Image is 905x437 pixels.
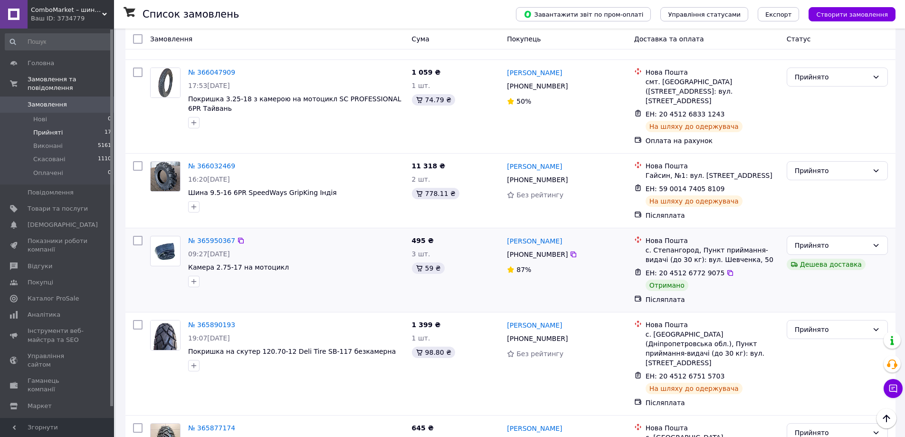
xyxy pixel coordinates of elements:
[28,100,67,109] span: Замовлення
[188,334,230,342] span: 19:07[DATE]
[646,211,779,220] div: Післяплата
[33,169,63,177] span: Оплачені
[98,155,111,164] span: 1110
[668,11,741,18] span: Управління статусами
[28,237,88,254] span: Показники роботи компанії
[188,68,235,76] a: № 366047909
[188,95,401,112] span: Покришка 3.25-18 з камерою на мотоцикл SC PROFESSIONAL 6PR Тайвань
[809,7,895,21] button: Створити замовлення
[188,82,230,89] span: 17:53[DATE]
[516,191,563,199] span: Без рейтингу
[28,278,53,287] span: Покупці
[105,128,111,137] span: 17
[108,115,111,124] span: 0
[28,402,52,410] span: Маркет
[787,259,866,270] div: Дешева доставка
[31,14,114,23] div: Ваш ID: 3734779
[505,79,570,93] div: [PHONE_NUMBER]
[646,383,743,394] div: На шляху до одержувача
[646,269,725,277] span: ЕН: 20 4512 6772 9075
[646,320,779,330] div: Нова Пошта
[33,115,47,124] span: Нові
[151,162,180,191] img: Фото товару
[646,295,779,304] div: Післяплата
[646,398,779,408] div: Післяплата
[28,377,88,394] span: Гаманець компанії
[412,321,441,329] span: 1 399 ₴
[634,35,704,43] span: Доставка та оплата
[505,173,570,186] div: [PHONE_NUMBER]
[646,195,743,207] div: На шляху до одержувача
[507,236,562,246] a: [PERSON_NAME]
[31,6,102,14] span: ComboMarket – шини для с/г техніки та мототранспорту
[28,221,98,229] span: [DEMOGRAPHIC_DATA]
[758,7,800,21] button: Експорт
[507,162,562,171] a: [PERSON_NAME]
[516,266,531,273] span: 87%
[412,162,446,170] span: 11 318 ₴
[188,162,235,170] a: № 366032469
[188,424,235,432] a: № 365877174
[150,320,181,350] a: Фото товару
[150,161,181,192] a: Фото товару
[646,280,688,291] div: Отримано
[143,9,239,20] h1: Список замовлень
[516,97,531,105] span: 50%
[188,237,235,244] a: № 365950367
[507,68,562,78] a: [PERSON_NAME]
[505,248,570,261] div: [PHONE_NUMBER]
[795,240,868,251] div: Прийнято
[646,121,743,132] div: На шляху до одержувача
[412,188,459,199] div: 778.11 ₴
[795,324,868,335] div: Прийнято
[150,236,181,266] a: Фото товару
[646,423,779,433] div: Нова Пошта
[646,77,779,106] div: смт. [GEOGRAPHIC_DATA] ([STREET_ADDRESS]: вул. [STREET_ADDRESS]
[507,35,541,43] span: Покупець
[33,155,66,164] span: Скасовані
[884,379,903,398] button: Чат з покупцем
[188,175,230,183] span: 16:20[DATE]
[646,185,725,193] span: ЕН: 59 0014 7405 8109
[188,321,235,329] a: № 365890193
[516,7,651,21] button: Завантажити звіт по пром-оплаті
[28,204,88,213] span: Товари та послуги
[151,240,180,262] img: Фото товару
[516,350,563,358] span: Без рейтингу
[188,189,337,196] span: Шина 9.5-16 6PR SpeedWays GripKing Індія
[765,11,792,18] span: Експорт
[646,372,725,380] span: ЕН: 20 4512 6751 5703
[412,82,430,89] span: 1 шт.
[799,10,895,18] a: Створити замовлення
[646,161,779,171] div: Нова Пошта
[816,11,888,18] span: Створити замовлення
[28,294,79,303] span: Каталог ProSale
[505,332,570,345] div: [PHONE_NUMBER]
[795,165,868,176] div: Прийнято
[108,169,111,177] span: 0
[28,75,114,92] span: Замовлення та повідомлення
[5,33,112,50] input: Пошук
[412,250,430,258] span: 3 шт.
[33,142,63,150] span: Виконані
[28,188,74,197] span: Повідомлення
[646,110,725,118] span: ЕН: 20 4512 6833 1243
[188,348,396,355] a: Покришка на скутер 120.70-12 Deli Tire SB-117 безкамерна
[412,347,455,358] div: 98.80 ₴
[660,7,748,21] button: Управління статусами
[412,424,434,432] span: 645 ₴
[787,35,811,43] span: Статус
[412,94,455,106] div: 74.79 ₴
[188,263,289,271] a: Камера 2.75-17 на мотоцикл
[524,10,643,19] span: Завантажити звіт по пром-оплаті
[150,68,181,98] a: Фото товару
[412,334,430,342] span: 1 шт.
[412,262,445,274] div: 59 ₴
[33,128,63,137] span: Прийняті
[188,250,230,258] span: 09:27[DATE]
[646,171,779,180] div: Гайсин, №1: вул. [STREET_ADDRESS]
[151,68,180,97] img: Фото товару
[646,330,779,368] div: с. [GEOGRAPHIC_DATA] (Дніпропетровська обл.), Пункт приймання-видачі (до 30 кг): вул. [STREET_ADD...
